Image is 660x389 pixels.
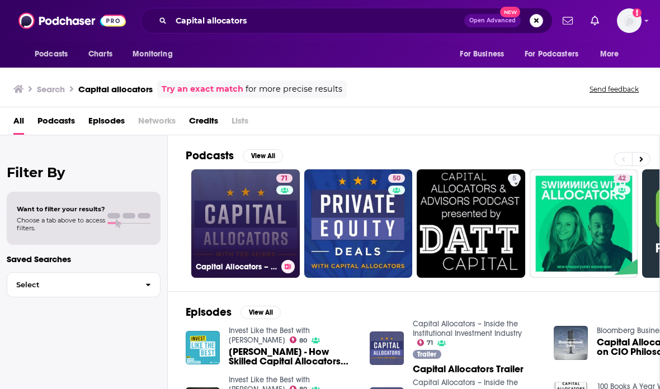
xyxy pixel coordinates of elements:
a: Show notifications dropdown [558,11,577,30]
h3: Capital Allocators – Inside the Institutional Investment Industry [196,262,277,272]
span: For Podcasters [525,46,578,62]
a: 50 [388,174,405,183]
a: 71 [417,339,433,346]
button: open menu [452,44,518,65]
span: Networks [138,112,176,135]
a: 42 [530,169,638,278]
button: Send feedback [586,84,642,94]
svg: Add a profile image [633,8,642,17]
span: Choose a tab above to access filters. [17,216,105,232]
span: New [500,7,520,17]
a: PodcastsView All [186,149,283,163]
div: Search podcasts, credits, & more... [140,8,553,34]
img: Podchaser - Follow, Share and Rate Podcasts [18,10,126,31]
a: 80 [290,336,308,343]
button: View All [241,306,281,319]
h2: Podcasts [186,149,234,163]
a: Show notifications dropdown [586,11,604,30]
span: 42 [618,173,626,184]
span: Trailer [417,351,436,358]
a: Credits [189,112,218,135]
h3: Search [37,84,65,94]
a: 71 [276,174,293,183]
a: Invest Like the Best with Patrick O'Shaughnessy [229,326,310,345]
button: Show profile menu [617,8,642,33]
img: User Profile [617,8,642,33]
span: Open Advanced [469,18,516,23]
a: All [13,112,24,135]
span: Logged in as cduhigg [617,8,642,33]
span: 71 [427,340,433,345]
span: for more precise results [246,83,342,96]
h2: Filter By [7,164,161,181]
span: [PERSON_NAME] - How Skilled Capital Allocators Compound Capital [229,347,356,366]
span: 50 [393,173,400,184]
a: 5 [417,169,525,278]
a: 42 [614,174,630,183]
a: Charts [81,44,119,65]
img: Will Thorndike - How Skilled Capital Allocators Compound Capital [186,331,220,365]
span: More [600,46,619,62]
button: open menu [125,44,187,65]
a: 5 [508,174,521,183]
a: Capital Allocators – Inside the Institutional Investment Industry [413,319,522,338]
img: Capital Allocators Founder on CIO Philosophies [554,326,588,360]
span: Want to filter your results? [17,205,105,213]
a: Podcasts [37,112,75,135]
a: Capital Allocators Trailer [413,364,524,374]
a: Will Thorndike - How Skilled Capital Allocators Compound Capital [229,347,356,366]
button: open menu [27,44,82,65]
input: Search podcasts, credits, & more... [171,12,464,30]
span: 5 [512,173,516,184]
span: Select [7,281,136,288]
span: Charts [88,46,112,62]
p: Saved Searches [7,254,161,264]
span: 80 [299,338,307,343]
span: Monitoring [133,46,172,62]
a: Try an exact match [162,83,243,96]
button: Select [7,272,161,297]
span: For Business [460,46,504,62]
button: Open AdvancedNew [464,14,521,27]
h2: Episodes [186,305,232,319]
button: open menu [517,44,595,65]
span: Podcasts [35,46,68,62]
span: Lists [232,112,248,135]
a: 50 [304,169,413,278]
a: EpisodesView All [186,305,281,319]
button: View All [243,149,283,163]
a: 71Capital Allocators – Inside the Institutional Investment Industry [191,169,300,278]
a: Episodes [88,112,125,135]
span: 71 [281,173,288,184]
h3: Capital allocators [78,84,153,94]
button: open menu [592,44,633,65]
img: Capital Allocators Trailer [370,331,404,366]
